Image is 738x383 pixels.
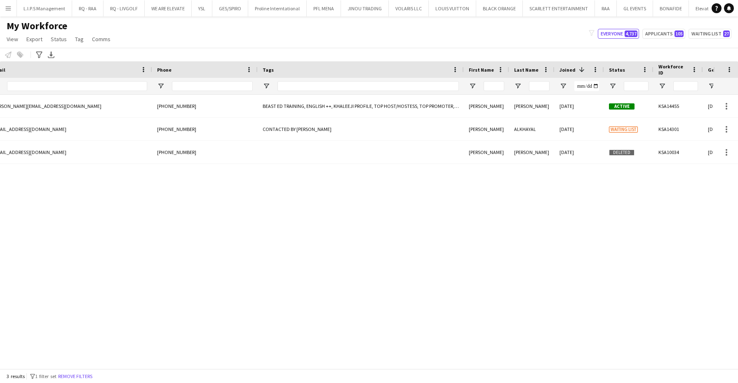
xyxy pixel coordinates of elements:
a: Comms [89,34,114,44]
div: [PERSON_NAME] [464,141,509,163]
input: Last Name Filter Input [529,81,550,91]
button: GL EVENTS [617,0,653,16]
button: Open Filter Menu [708,82,715,90]
span: First Name [469,67,494,73]
div: BEAST ED TRAINING, ENGLISH ++, KHALEEJI PROFILE, TOP HOST/HOSTESS, TOP PROMOTER, TOP [PERSON_NAME] [258,95,464,117]
div: [DATE] [555,95,604,117]
div: [PERSON_NAME] [509,141,555,163]
button: Open Filter Menu [514,82,522,90]
button: Open Filter Menu [263,82,270,90]
div: [DATE] [555,141,604,163]
input: Workforce ID Filter Input [673,81,698,91]
div: [PHONE_NUMBER] [152,118,258,140]
button: JINOU TRADING [341,0,389,16]
button: Open Filter Menu [609,82,616,90]
span: Joined [559,67,576,73]
span: Waiting list [609,126,638,133]
input: Status Filter Input [624,81,649,91]
button: SCARLETT ENTERTAINMENT [523,0,595,16]
button: Waiting list27 [689,29,731,39]
div: KSA10034 [653,141,703,163]
button: PFL MENA [307,0,341,16]
button: BONAFIDE [653,0,689,16]
input: Email Filter Input [7,81,147,91]
input: Tags Filter Input [277,81,459,91]
div: [PERSON_NAME] [464,118,509,140]
button: Proline Interntational [248,0,307,16]
a: Tag [72,34,87,44]
span: Tag [75,35,84,43]
div: [PERSON_NAME] [464,95,509,117]
span: My Workforce [7,20,67,32]
span: Last Name [514,67,538,73]
span: Export [26,35,42,43]
button: RQ - RAA [72,0,103,16]
span: 1 filter set [35,373,56,379]
div: [PHONE_NUMBER] [152,141,258,163]
span: Comms [92,35,110,43]
button: Open Filter Menu [157,82,165,90]
div: CONTACTED BY [PERSON_NAME] [258,118,464,140]
span: Gender [708,67,726,73]
button: YSL [192,0,212,16]
button: GES/SPIRO [212,0,248,16]
button: Open Filter Menu [559,82,567,90]
span: Workforce ID [658,63,688,76]
span: Status [609,67,625,73]
a: View [3,34,21,44]
button: LOUIS VUITTON [429,0,476,16]
button: RAA [595,0,617,16]
span: Deleted [609,149,635,156]
input: Joined Filter Input [574,81,599,91]
span: Active [609,103,635,110]
span: Phone [157,67,172,73]
span: 105 [675,30,684,37]
input: Phone Filter Input [172,81,253,91]
button: BLACK ORANGE [476,0,523,16]
button: Open Filter Menu [469,82,476,90]
button: VOLARIS LLC [389,0,429,16]
app-action-btn: Export XLSX [46,50,56,60]
div: KSA14301 [653,118,703,140]
div: ALKHAYAL [509,118,555,140]
button: L.I.P.S Management [17,0,72,16]
div: [PHONE_NUMBER] [152,95,258,117]
span: View [7,35,18,43]
button: Applicants105 [642,29,685,39]
div: [DATE] [555,118,604,140]
a: Status [47,34,70,44]
button: WE ARE ELEVATE [145,0,192,16]
span: Tags [263,67,274,73]
input: First Name Filter Input [484,81,504,91]
a: Export [23,34,46,44]
button: Remove filters [56,372,94,381]
span: 27 [723,30,730,37]
button: RQ - LIVGOLF [103,0,145,16]
button: Everyone4,737 [598,29,639,39]
app-action-btn: Advanced filters [34,50,44,60]
div: [PERSON_NAME] [509,95,555,117]
span: Status [51,35,67,43]
div: KSA14455 [653,95,703,117]
button: Open Filter Menu [658,82,666,90]
span: 4,737 [625,30,637,37]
